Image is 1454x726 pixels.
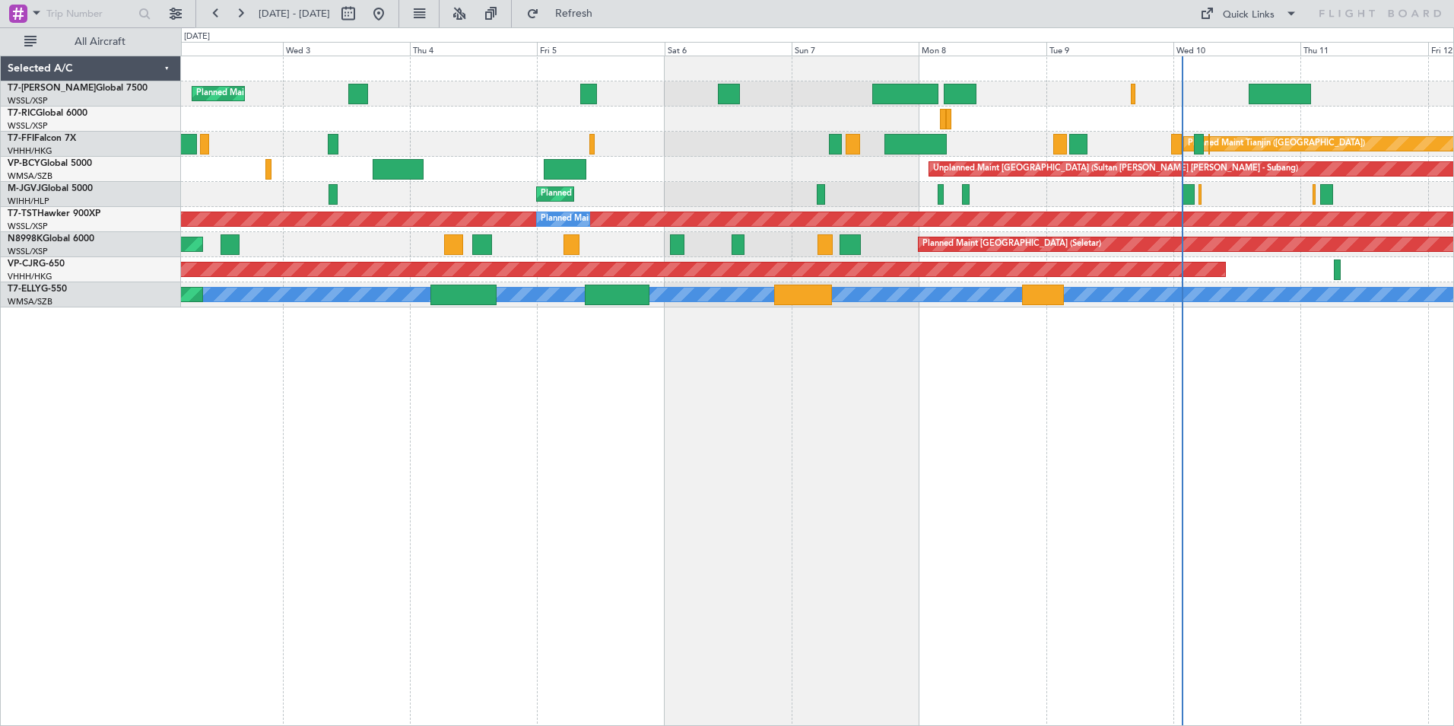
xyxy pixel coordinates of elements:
[8,109,87,118] a: T7-RICGlobal 6000
[8,184,93,193] a: M-JGVJGlobal 5000
[8,134,34,143] span: T7-FFI
[922,233,1101,256] div: Planned Maint [GEOGRAPHIC_DATA] (Seletar)
[8,95,48,107] a: WSSL/XSP
[1223,8,1275,23] div: Quick Links
[184,30,210,43] div: [DATE]
[17,30,165,54] button: All Aircraft
[8,170,52,182] a: WMSA/SZB
[8,159,40,168] span: VP-BCY
[8,184,41,193] span: M-JGVJ
[8,145,52,157] a: VHHH/HKG
[155,42,282,56] div: Tue 2
[1300,42,1427,56] div: Thu 11
[537,42,664,56] div: Fri 5
[1188,132,1365,155] div: Planned Maint Tianjin ([GEOGRAPHIC_DATA])
[8,159,92,168] a: VP-BCYGlobal 5000
[665,42,792,56] div: Sat 6
[541,208,596,231] div: Planned Maint
[283,42,410,56] div: Wed 3
[792,42,919,56] div: Sun 7
[8,120,48,132] a: WSSL/XSP
[410,42,537,56] div: Thu 4
[8,285,67,294] a: T7-ELLYG-550
[933,158,1298,180] div: Unplanned Maint [GEOGRAPHIC_DATA] (Sultan [PERSON_NAME] [PERSON_NAME] - Subang)
[8,134,76,143] a: T7-FFIFalcon 7X
[1173,42,1300,56] div: Wed 10
[8,209,37,218] span: T7-TST
[8,109,36,118] span: T7-RIC
[519,2,611,26] button: Refresh
[46,2,134,25] input: Trip Number
[8,84,96,93] span: T7-[PERSON_NAME]
[8,260,65,269] a: VP-CJRG-650
[8,234,94,244] a: N8998KGlobal 6000
[8,221,48,232] a: WSSL/XSP
[8,84,148,93] a: T7-[PERSON_NAME]Global 7500
[8,246,48,257] a: WSSL/XSP
[1046,42,1173,56] div: Tue 9
[1192,2,1305,26] button: Quick Links
[8,296,52,307] a: WMSA/SZB
[919,42,1046,56] div: Mon 8
[196,82,346,105] div: Planned Maint Dubai (Al Maktoum Intl)
[40,37,160,47] span: All Aircraft
[8,234,43,244] span: N8998K
[8,271,52,282] a: VHHH/HKG
[259,7,330,21] span: [DATE] - [DATE]
[8,196,49,207] a: WIHH/HLP
[541,183,719,205] div: Planned Maint [GEOGRAPHIC_DATA] (Seletar)
[542,8,606,19] span: Refresh
[8,285,41,294] span: T7-ELLY
[8,260,39,269] span: VP-CJR
[8,209,100,218] a: T7-TSTHawker 900XP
